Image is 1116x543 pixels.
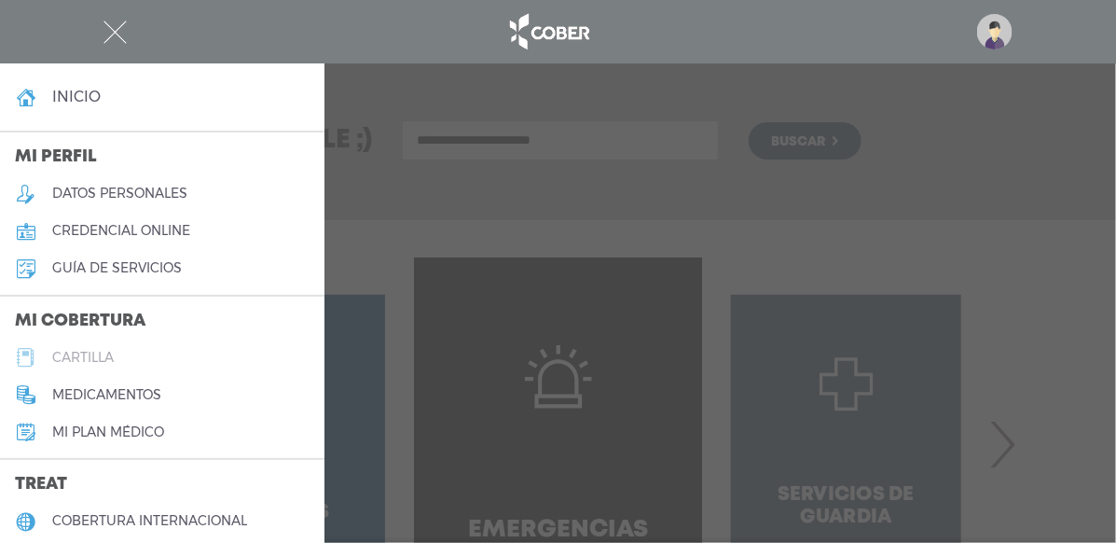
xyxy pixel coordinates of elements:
[52,425,164,440] h5: Mi plan médico
[52,350,114,366] h5: cartilla
[52,387,161,403] h5: medicamentos
[52,186,187,202] h5: datos personales
[52,260,182,276] h5: guía de servicios
[52,223,190,239] h5: credencial online
[500,9,598,54] img: logo_cober_home-white.png
[52,513,247,529] h5: cobertura internacional
[977,14,1013,49] img: profile-placeholder.svg
[52,88,101,105] h4: inicio
[103,21,127,44] img: Cober_menu-close-white.svg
